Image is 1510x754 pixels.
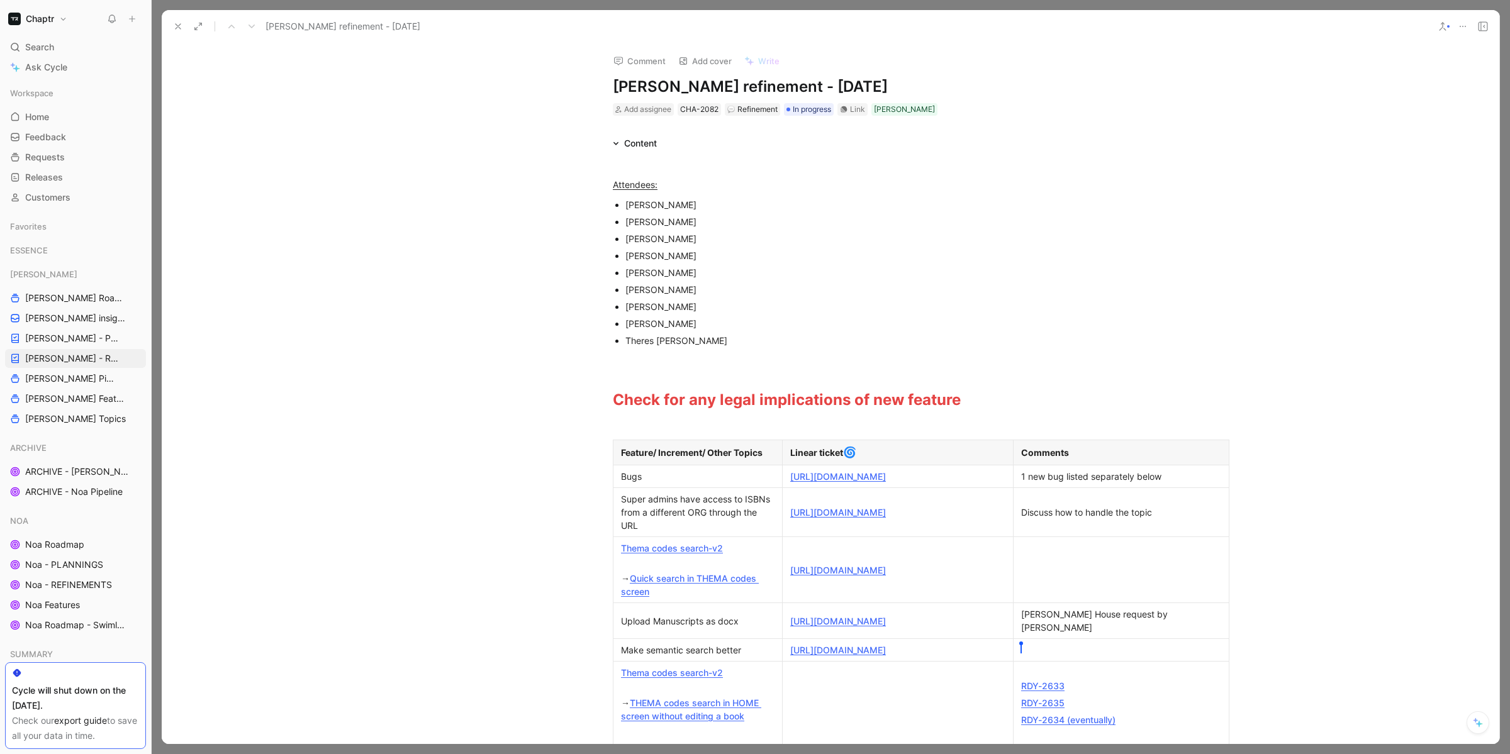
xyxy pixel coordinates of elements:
img: Chaptr [8,13,21,25]
a: ARCHIVE - [PERSON_NAME] Pipeline [5,462,146,481]
button: Write [739,52,785,70]
span: ESSENCE [10,244,48,257]
div: Link [850,103,865,116]
div: [PERSON_NAME] [5,265,146,284]
div: NOA [5,511,146,530]
button: ChaptrChaptr [5,10,70,28]
div: 1 new bug listed separately below [1021,470,1221,483]
span: [PERSON_NAME] - PLANNINGS [25,332,121,345]
div: [PERSON_NAME] [874,103,935,116]
div: Make semantic search better [621,643,775,657]
span: ARCHIVE - [PERSON_NAME] Pipeline [25,465,132,478]
div: Favorites [5,217,146,236]
a: Customers [5,188,146,207]
div: ARCHIVEARCHIVE - [PERSON_NAME] PipelineARCHIVE - Noa Pipeline [5,438,146,501]
a: Home [5,108,146,126]
a: Requests [5,148,146,167]
a: Releases [5,168,146,187]
a: Noa Features [5,596,146,614]
u: Attendees: [613,179,657,190]
h1: Chaptr [26,13,54,25]
button: Add cover [673,52,737,70]
div: → [621,558,775,598]
span: Noa - PLANNINGS [25,558,103,571]
div: SUMMARY [5,645,146,667]
a: [PERSON_NAME] Pipeline [5,369,146,388]
div: Refinement [727,103,778,116]
div: Cycle will shut down on the [DATE]. [12,683,139,713]
a: Ask Cycle [5,58,146,77]
div: [PERSON_NAME] House request by [PERSON_NAME] [1021,607,1221,634]
strong: Comments [1021,447,1069,458]
span: Workspace [10,87,53,99]
div: Content [608,136,662,151]
span: [PERSON_NAME] Pipeline [25,372,117,385]
span: [PERSON_NAME] - REFINEMENTS [25,352,122,365]
a: Thema codes search-v2 [621,667,723,678]
a: export guide [54,715,107,726]
div: SUMMARY [5,645,146,663]
strong: Feature/ Increment/ Other Topics [621,447,763,458]
span: Releases [25,171,63,184]
h1: [PERSON_NAME] refinement - [DATE] [613,77,1048,97]
div: ESSENCE [5,241,146,263]
span: Noa Roadmap [25,538,84,551]
span: [PERSON_NAME] Roadmap - open items [25,292,125,304]
a: [URL][DOMAIN_NAME] [790,471,886,482]
a: RDY-2635 [1021,697,1065,708]
a: [PERSON_NAME] Topics [5,409,146,428]
strong: Linear ticket [790,447,843,458]
span: Favorites [10,220,47,233]
span: [PERSON_NAME] Topics [25,413,126,425]
div: Check our to save all your data in time. [12,713,139,743]
span: Noa - REFINEMENTS [25,579,112,591]
img: 💬 [727,106,735,113]
span: In progress [793,103,831,116]
a: RDY-2633 [1021,680,1065,691]
a: [URL][DOMAIN_NAME] [790,507,886,518]
div: Workspace [5,84,146,103]
div: [PERSON_NAME] [625,215,1048,228]
div: Upload Manuscripts as docx [621,614,775,628]
div: 💬Refinement [725,103,780,116]
div: Bugs [621,470,775,483]
a: RDY-2634 (eventually) [1021,714,1116,725]
span: Noa Features [25,599,80,611]
div: [PERSON_NAME] [625,317,1048,330]
span: Customers [25,191,70,204]
a: [PERSON_NAME] - PLANNINGS [5,329,146,348]
div: [PERSON_NAME] [625,232,1048,245]
div: [PERSON_NAME] [625,249,1048,262]
a: [URL][DOMAIN_NAME] [790,565,886,575]
span: Ask Cycle [25,60,67,75]
div: Content [624,136,657,151]
span: NOA [10,514,28,527]
a: Noa - REFINEMENTS [5,575,146,594]
span: [PERSON_NAME] Features [25,392,129,405]
span: Home [25,111,49,123]
a: Feedback [5,128,146,147]
a: Noa Roadmap [5,535,146,554]
div: [PERSON_NAME] [625,198,1048,211]
div: Theres [PERSON_NAME] [625,334,1048,347]
div: [PERSON_NAME] [625,266,1048,279]
div: [PERSON_NAME] [625,283,1048,296]
button: Comment [608,52,671,70]
span: [PERSON_NAME] [10,268,77,280]
span: ARCHIVE - Noa Pipeline [25,485,123,498]
div: [PERSON_NAME][PERSON_NAME] Roadmap - open items[PERSON_NAME] insights[PERSON_NAME] - PLANNINGS[PE... [5,265,146,428]
span: [PERSON_NAME] insights [25,312,128,324]
a: [URL][DOMAIN_NAME] [790,616,886,626]
a: [PERSON_NAME] Features [5,389,146,408]
a: [PERSON_NAME] insights [5,309,146,328]
div: Search [5,38,146,57]
span: Write [758,55,780,67]
a: THEMA codes search in HOME screen without editing a book [621,697,761,721]
span: [PERSON_NAME] refinement - [DATE] [266,19,420,34]
a: Noa Roadmap - Swimlanes [5,616,146,635]
a: ARCHIVE - Noa Pipeline [5,482,146,501]
a: [PERSON_NAME] Roadmap - open items [5,289,146,308]
span: SUMMARY [10,648,53,660]
span: Feedback [25,131,66,143]
div: ESSENCE [5,241,146,260]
